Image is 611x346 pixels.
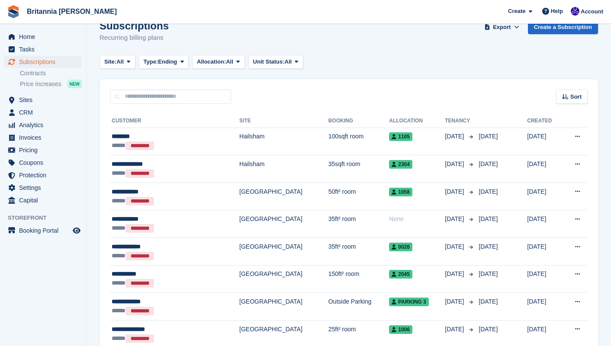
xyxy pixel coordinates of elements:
[328,238,389,266] td: 35ft² room
[248,55,303,69] button: Unit Status: All
[389,132,412,141] span: 1105
[4,182,82,194] a: menu
[192,55,245,69] button: Allocation: All
[4,224,82,237] a: menu
[19,119,71,131] span: Analytics
[19,182,71,194] span: Settings
[479,243,498,250] span: [DATE]
[100,20,169,32] h1: Subscriptions
[4,157,82,169] a: menu
[239,238,328,266] td: [GEOGRAPHIC_DATA]
[571,7,579,16] img: Simon Clark
[445,297,466,306] span: [DATE]
[328,155,389,183] td: 35sqft room
[479,133,498,140] span: [DATE]
[479,215,498,222] span: [DATE]
[19,144,71,156] span: Pricing
[389,243,412,251] span: 0026
[445,215,466,224] span: [DATE]
[19,157,71,169] span: Coupons
[19,106,71,119] span: CRM
[527,114,562,128] th: Created
[328,210,389,238] td: 35ft² room
[445,160,466,169] span: [DATE]
[144,58,158,66] span: Type:
[239,210,328,238] td: [GEOGRAPHIC_DATA]
[239,128,328,155] td: Hailsham
[20,69,82,77] a: Contracts
[527,210,562,238] td: [DATE]
[328,265,389,293] td: 150ft² room
[527,293,562,320] td: [DATE]
[23,4,120,19] a: Britannia [PERSON_NAME]
[68,80,82,88] div: NEW
[71,225,82,236] a: Preview store
[226,58,233,66] span: All
[479,298,498,305] span: [DATE]
[4,144,82,156] a: menu
[479,326,498,333] span: [DATE]
[493,23,511,32] span: Export
[110,114,239,128] th: Customer
[570,93,582,101] span: Sort
[445,242,466,251] span: [DATE]
[483,20,521,34] button: Export
[328,293,389,320] td: Outside Parking
[389,215,445,224] div: None
[389,298,428,306] span: Parking 3
[445,325,466,334] span: [DATE]
[116,58,124,66] span: All
[389,114,445,128] th: Allocation
[19,224,71,237] span: Booking Portal
[389,188,412,196] span: 1058
[239,155,328,183] td: Hailsham
[100,55,135,69] button: Site: All
[581,7,603,16] span: Account
[527,183,562,210] td: [DATE]
[445,132,466,141] span: [DATE]
[479,160,498,167] span: [DATE]
[527,265,562,293] td: [DATE]
[100,33,169,43] p: Recurring billing plans
[19,131,71,144] span: Invoices
[19,31,71,43] span: Home
[551,7,563,16] span: Help
[4,119,82,131] a: menu
[104,58,116,66] span: Site:
[479,188,498,195] span: [DATE]
[389,160,412,169] span: 2304
[328,114,389,128] th: Booking
[389,325,412,334] span: 1006
[4,94,82,106] a: menu
[527,155,562,183] td: [DATE]
[20,80,61,88] span: Price increases
[19,43,71,55] span: Tasks
[139,55,189,69] button: Type: Ending
[4,169,82,181] a: menu
[4,106,82,119] a: menu
[239,265,328,293] td: [GEOGRAPHIC_DATA]
[4,43,82,55] a: menu
[328,128,389,155] td: 100sqft room
[4,56,82,68] a: menu
[527,128,562,155] td: [DATE]
[445,269,466,279] span: [DATE]
[253,58,285,66] span: Unit Status:
[19,94,71,106] span: Sites
[445,114,475,128] th: Tenancy
[445,187,466,196] span: [DATE]
[20,79,82,89] a: Price increases NEW
[19,194,71,206] span: Capital
[4,131,82,144] a: menu
[285,58,292,66] span: All
[4,31,82,43] a: menu
[8,214,86,222] span: Storefront
[239,114,328,128] th: Site
[527,238,562,266] td: [DATE]
[508,7,525,16] span: Create
[19,56,71,68] span: Subscriptions
[389,270,412,279] span: 2045
[197,58,226,66] span: Allocation:
[158,58,177,66] span: Ending
[239,293,328,320] td: [GEOGRAPHIC_DATA]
